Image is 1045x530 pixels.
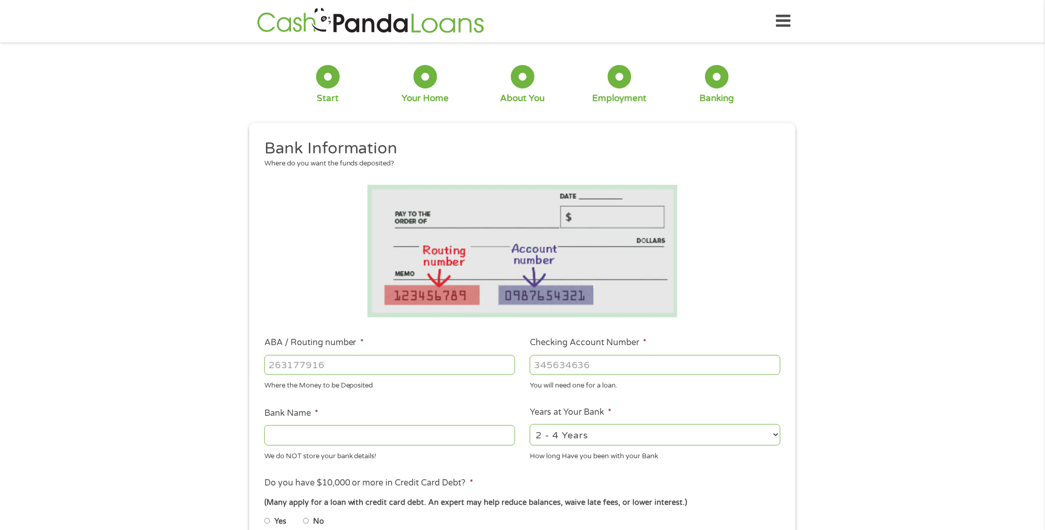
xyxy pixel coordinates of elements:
img: Routing number location [368,185,677,317]
img: GetLoanNow Logo [254,6,487,36]
div: Where the Money to be Deposited [264,377,515,391]
div: Where do you want the funds deposited? [264,159,773,169]
div: About You [501,93,545,104]
div: (Many apply for a loan with credit card debt. An expert may help reduce balances, waive late fees... [264,497,781,509]
label: No [313,516,324,527]
h2: Bank Information [264,138,773,159]
div: You will need one for a loan. [530,377,781,391]
input: 263177916 [264,355,515,375]
div: Start [317,93,339,104]
div: Banking [700,93,735,104]
label: Years at Your Bank [530,407,612,418]
input: 345634636 [530,355,781,375]
label: Bank Name [264,408,318,419]
label: ABA / Routing number [264,337,364,348]
label: Checking Account Number [530,337,647,348]
div: We do NOT store your bank details! [264,447,515,461]
div: How long Have you been with your Bank [530,447,781,461]
div: Employment [593,93,647,104]
label: Yes [274,516,286,527]
div: Your Home [402,93,449,104]
label: Do you have $10,000 or more in Credit Card Debt? [264,478,473,489]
